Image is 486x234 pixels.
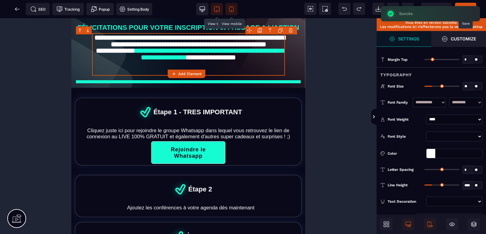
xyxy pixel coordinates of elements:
[388,57,408,62] span: Margin Top
[5,5,229,15] text: FÉLICITATIONS POUR VOTRE INSCRIPTION et PASSAGE A L'ACTION
[402,218,414,230] span: Desktop Only
[451,36,476,41] strong: Customize
[446,218,458,230] span: Hide/Show Block
[388,198,424,205] div: Text Decoration
[56,6,80,12] span: Tracking
[115,166,142,177] text: Étape 2
[380,25,483,29] p: Les modifications ici n’affecterons pas la version desktop
[468,218,480,230] span: Open Layers
[80,123,154,146] button: Rejoindre le Whatsapp
[11,108,223,123] text: Cliquez juste ici pour rejoindre le groupe Whatsapp dans lequel vous retrouvez le lien de connexi...
[178,72,202,76] strong: Add Element
[380,218,392,230] span: Open Blocks
[304,3,317,15] span: View components
[119,6,149,12] span: Setting Body
[319,3,331,15] span: Screenshot
[91,6,110,12] span: Popup
[377,67,486,78] div: Typography
[424,218,436,230] span: Mobile Only
[168,70,205,78] button: Add Element
[97,159,122,184] img: 5b0f7acec7050026322c7a33464a9d2d_df1180c19b023640bdd1f6191e6afa79_big_tick.png
[388,167,414,172] span: Letter Spacing
[398,36,419,41] strong: Settings
[388,150,424,157] div: Color
[388,99,409,105] div: Font Family
[388,133,424,139] div: Font Style
[30,6,46,12] span: SEO
[421,3,451,15] span: Preview
[94,206,119,231] img: 5b0f7acec7050026322c7a33464a9d2d_df1180c19b023640bdd1f6191e6afa79_big_tick.png
[388,116,424,122] div: Font Weight
[21,185,218,194] text: Ajoutez les conférences à votre agenda dès maintenant
[80,88,172,99] text: Étape 1 - TRES IMPORTANT
[431,31,486,47] span: Open Style Manager
[113,213,140,224] text: Étape 3
[388,183,408,188] span: Line Height
[380,20,483,25] p: Vous êtes en version tablette.
[377,31,431,47] span: Settings
[388,84,404,89] span: Font Size
[62,81,87,106] img: 5b0f7acec7050026322c7a33464a9d2d_df1180c19b023640bdd1f6191e6afa79_big_tick.png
